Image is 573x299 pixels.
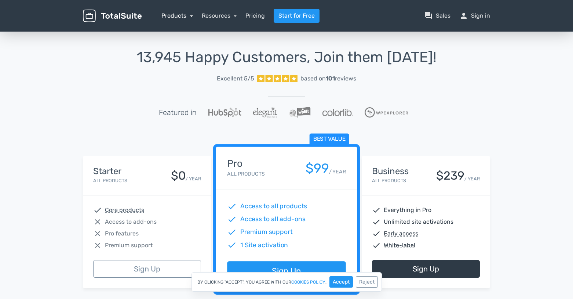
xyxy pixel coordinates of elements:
span: Access to add-ons [105,217,157,226]
h5: Featured in [159,108,197,116]
abbr: White-label [384,241,415,250]
span: Access to all products [240,202,307,211]
span: close [93,241,102,250]
a: Sign Up [93,260,201,278]
span: check [372,206,381,215]
a: question_answerSales [424,11,450,20]
span: Premium support [240,227,293,237]
abbr: Core products [105,206,144,215]
button: Accept [329,276,353,288]
span: Pro features [105,229,139,238]
div: $0 [171,169,186,182]
a: cookies policy [291,280,325,284]
a: Excellent 5/5 based on101reviews [83,71,490,86]
span: check [227,227,237,237]
a: Resources [202,12,237,19]
a: Sign Up [372,260,480,278]
span: Premium support [105,241,153,250]
span: close [93,217,102,226]
span: check [372,217,381,226]
h4: Pro [227,158,264,169]
span: Excellent 5/5 [217,74,254,83]
a: Start for Free [274,9,320,23]
button: Reject [356,276,378,288]
span: person [459,11,468,20]
small: / YEAR [329,168,346,176]
img: ElegantThemes [253,107,277,118]
small: All Products [227,171,264,177]
span: question_answer [424,11,433,20]
span: check [227,240,237,250]
span: 1 Site activation [240,240,288,250]
span: Access to all add-ons [240,215,306,224]
span: check [227,202,237,211]
small: All Products [93,178,127,183]
img: Colorlib [322,109,353,116]
a: Sign Up [227,262,346,281]
div: By clicking "Accept", you agree with our . [191,272,382,292]
img: WPExplorer [365,107,408,118]
span: check [227,215,237,224]
abbr: Early access [384,229,418,238]
strong: 101 [326,75,335,82]
h4: Starter [93,166,127,176]
span: close [93,229,102,238]
span: Best value [310,134,349,145]
a: Products [161,12,193,19]
div: $239 [436,169,464,182]
span: check [93,206,102,215]
h1: 13,945 Happy Customers, Join them [DATE]! [83,49,490,65]
span: check [372,241,381,250]
span: check [372,229,381,238]
a: Pricing [245,11,265,20]
small: / YEAR [186,175,201,182]
a: personSign in [459,11,490,20]
img: Hubspot [208,108,241,117]
span: Everything in Pro [384,206,431,215]
div: $99 [306,161,329,176]
div: based on reviews [300,74,356,83]
small: / YEAR [464,175,480,182]
img: WPLift [289,107,311,118]
small: All Products [372,178,406,183]
img: TotalSuite for WordPress [83,10,142,22]
h4: Business [372,166,409,176]
span: Unlimited site activations [384,217,453,226]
